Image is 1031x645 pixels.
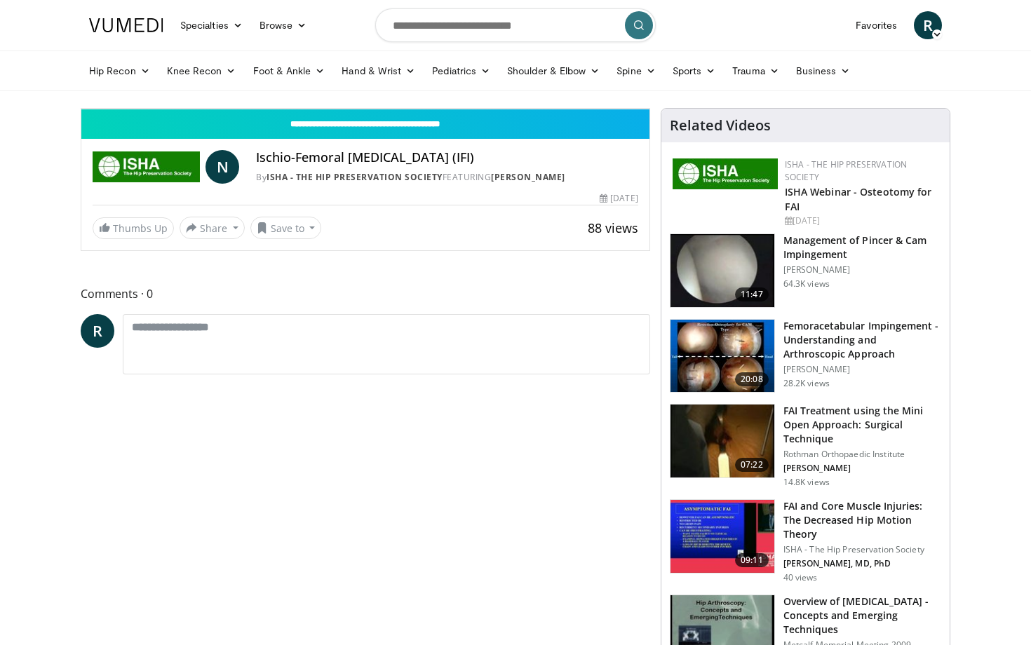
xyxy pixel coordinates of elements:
[735,553,769,567] span: 09:11
[159,57,245,85] a: Knee Recon
[783,233,941,262] h3: Management of Pincer & Cam Impingement
[788,57,859,85] a: Business
[783,477,830,488] p: 14.8K views
[670,117,771,134] h4: Related Videos
[671,320,774,393] img: 410288_3.png.150x105_q85_crop-smart_upscale.jpg
[664,57,725,85] a: Sports
[205,150,239,184] a: N
[783,378,830,389] p: 28.2K views
[89,18,163,32] img: VuMedi Logo
[375,8,656,42] input: Search topics, interventions
[670,499,941,583] a: 09:11 FAI and Core Muscle Injuries: The Decreased Hip Motion Theory ISHA - The Hip Preservation S...
[785,215,938,227] div: [DATE]
[670,233,941,308] a: 11:47 Management of Pincer & Cam Impingement [PERSON_NAME] 64.3K views
[785,158,908,183] a: ISHA - The Hip Preservation Society
[491,171,565,183] a: [PERSON_NAME]
[914,11,942,39] a: R
[93,217,174,239] a: Thumbs Up
[172,11,251,39] a: Specialties
[783,558,941,569] p: [PERSON_NAME], MD, PhD
[783,278,830,290] p: 64.3K views
[245,57,334,85] a: Foot & Ankle
[588,219,638,236] span: 88 views
[600,192,638,205] div: [DATE]
[785,185,932,213] a: ISHA Webinar - Osteotomy for FAI
[735,372,769,386] span: 20:08
[333,57,424,85] a: Hand & Wrist
[671,500,774,573] img: ba9e4537-9d70-4a55-8f2b-5dc39e25948c.150x105_q85_crop-smart_upscale.jpg
[735,287,769,301] span: 11:47
[180,217,245,239] button: Share
[424,57,499,85] a: Pediatrics
[783,499,941,541] h3: FAI and Core Muscle Injuries: The Decreased Hip Motion Theory
[735,458,769,472] span: 07:22
[256,171,638,184] div: By FEATURING
[783,544,941,555] p: ISHA - The Hip Preservation Society
[81,285,650,303] span: Comments 0
[93,150,200,184] img: ISHA - The Hip Preservation Society
[267,171,443,183] a: ISHA - The Hip Preservation Society
[783,595,941,637] h3: Overview of [MEDICAL_DATA] - Concepts and Emerging Techniques
[783,319,941,361] h3: Femoracetabular Impingement - Understanding and Arthroscopic Approach
[783,463,941,474] p: [PERSON_NAME]
[250,217,322,239] button: Save to
[724,57,788,85] a: Trauma
[783,572,818,583] p: 40 views
[499,57,608,85] a: Shoulder & Elbow
[673,158,778,189] img: a9f71565-a949-43e5-a8b1-6790787a27eb.jpg.150x105_q85_autocrop_double_scale_upscale_version-0.2.jpg
[81,57,159,85] a: Hip Recon
[783,364,941,375] p: [PERSON_NAME]
[81,314,114,348] a: R
[671,234,774,307] img: 38483_0000_3.png.150x105_q85_crop-smart_upscale.jpg
[256,150,638,165] h4: Ischio-Femoral [MEDICAL_DATA] (IFI)
[783,264,941,276] p: [PERSON_NAME]
[608,57,663,85] a: Spine
[670,404,941,488] a: 07:22 FAI Treatment using the Mini Open Approach: Surgical Technique Rothman Orthopaedic Institut...
[671,405,774,477] img: FAI_100005147_3.jpg.150x105_q85_crop-smart_upscale.jpg
[783,404,941,446] h3: FAI Treatment using the Mini Open Approach: Surgical Technique
[783,449,941,460] p: Rothman Orthopaedic Institute
[251,11,316,39] a: Browse
[847,11,905,39] a: Favorites
[670,319,941,393] a: 20:08 Femoracetabular Impingement - Understanding and Arthroscopic Approach [PERSON_NAME] 28.2K v...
